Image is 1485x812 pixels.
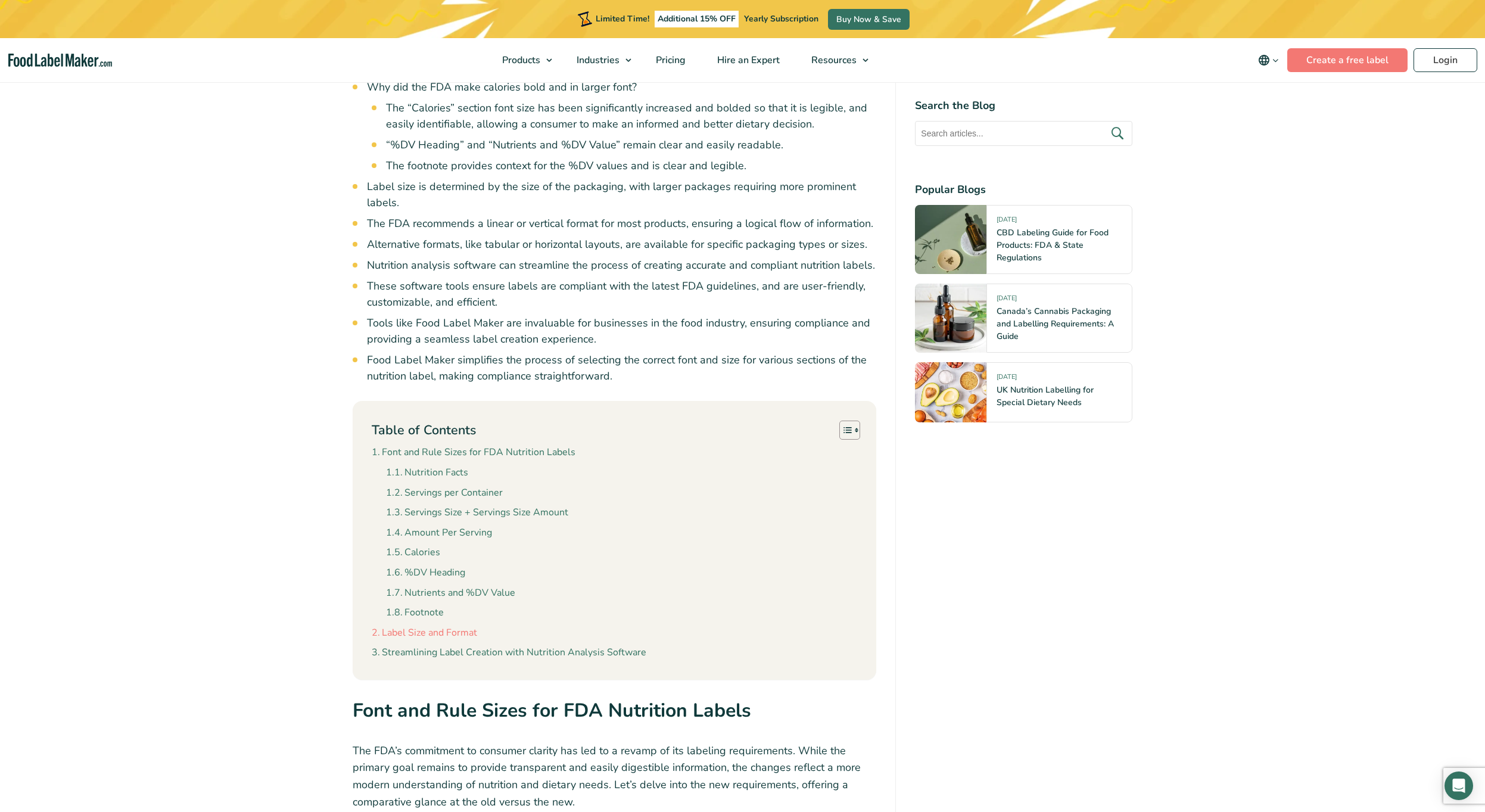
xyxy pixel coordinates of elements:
span: [DATE] [997,294,1017,307]
li: Food Label Maker simplifies the process of selecting the correct font and size for various sectio... [367,352,877,384]
a: Login [1414,48,1477,72]
a: Nutrients and %DV Value [386,586,515,601]
a: %DV Heading [386,565,465,581]
a: Amount Per Serving [386,525,492,541]
li: The footnote provides context for the %DV values and is clear and legible. [386,158,877,174]
p: Table of Contents [372,421,476,440]
a: Servings Size + Servings Size Amount [386,505,568,521]
a: Nutrition Facts [386,465,468,481]
a: Create a free label [1287,48,1408,72]
li: Why did the FDA make calories bold and in larger font? [367,79,877,174]
a: Font and Rule Sizes for FDA Nutrition Labels [372,445,575,461]
span: Hire an Expert [714,54,781,67]
a: CBD Labeling Guide for Food Products: FDA & State Regulations [997,227,1109,263]
a: Calories [386,545,440,561]
span: Pricing [652,54,687,67]
span: Limited Time! [596,13,649,24]
span: Industries [573,54,621,67]
a: Streamlining Label Creation with Nutrition Analysis Software [372,645,646,661]
span: [DATE] [997,372,1017,386]
span: Products [499,54,541,67]
a: UK Nutrition Labelling for Special Dietary Needs [997,384,1094,408]
h4: Popular Blogs [915,182,1132,198]
span: Yearly Subscription [744,13,818,24]
li: “%DV Heading” and “Nutrients and %DV Value” remain clear and easily readable. [386,137,877,153]
span: Resources [808,54,858,67]
a: Industries [561,38,637,82]
a: Buy Now & Save [828,9,910,30]
li: The FDA recommends a linear or vertical format for most products, ensuring a logical flow of info... [367,216,877,232]
p: The FDA’s commitment to consumer clarity has led to a revamp of its labeling requirements. While ... [353,742,877,811]
li: Tools like Food Label Maker are invaluable for businesses in the food industry, ensuring complian... [367,315,877,347]
span: Additional 15% OFF [655,11,739,27]
input: Search articles... [915,121,1132,146]
a: Hire an Expert [702,38,793,82]
a: Canada’s Cannabis Packaging and Labelling Requirements: A Guide [997,306,1114,342]
a: Toggle Table of Content [830,420,857,440]
div: Open Intercom Messenger [1444,771,1473,800]
li: The “Calories” section font size has been significantly increased and bolded so that it is legibl... [386,100,877,132]
a: Products [487,38,558,82]
a: Footnote [386,605,444,621]
li: These software tools ensure labels are compliant with the latest FDA guidelines, and are user-fri... [367,278,877,310]
a: Resources [796,38,874,82]
a: Label Size and Format [372,626,477,641]
a: Pricing [640,38,699,82]
li: Alternative formats, like tabular or horizontal layouts, are available for specific packaging typ... [367,237,877,253]
h4: Search the Blog [915,98,1132,114]
a: Servings per Container [386,486,503,501]
span: [DATE] [997,215,1017,229]
li: Label size is determined by the size of the packaging, with larger packages requiring more promin... [367,179,877,211]
li: Nutrition analysis software can streamline the process of creating accurate and compliant nutriti... [367,257,877,273]
strong: Font and Rule Sizes for FDA Nutrition Labels [353,698,751,723]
